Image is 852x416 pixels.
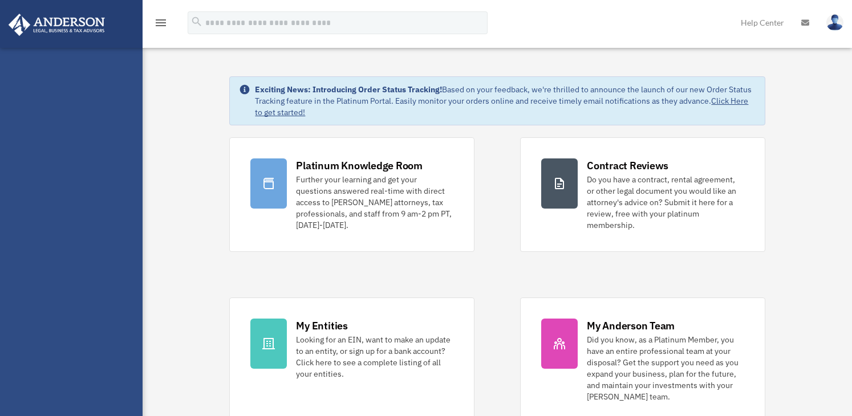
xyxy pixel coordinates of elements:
i: search [190,15,203,28]
div: Did you know, as a Platinum Member, you have an entire professional team at your disposal? Get th... [587,334,744,402]
div: Platinum Knowledge Room [296,158,423,173]
img: User Pic [826,14,843,31]
a: Click Here to get started! [255,96,748,117]
strong: Exciting News: Introducing Order Status Tracking! [255,84,442,95]
div: Contract Reviews [587,158,668,173]
img: Anderson Advisors Platinum Portal [5,14,108,36]
div: Further your learning and get your questions answered real-time with direct access to [PERSON_NAM... [296,174,453,231]
div: My Anderson Team [587,319,675,333]
a: menu [154,20,168,30]
div: My Entities [296,319,347,333]
div: Looking for an EIN, want to make an update to an entity, or sign up for a bank account? Click her... [296,334,453,380]
a: Platinum Knowledge Room Further your learning and get your questions answered real-time with dire... [229,137,474,252]
div: Based on your feedback, we're thrilled to announce the launch of our new Order Status Tracking fe... [255,84,755,118]
div: Do you have a contract, rental agreement, or other legal document you would like an attorney's ad... [587,174,744,231]
a: Contract Reviews Do you have a contract, rental agreement, or other legal document you would like... [520,137,765,252]
i: menu [154,16,168,30]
